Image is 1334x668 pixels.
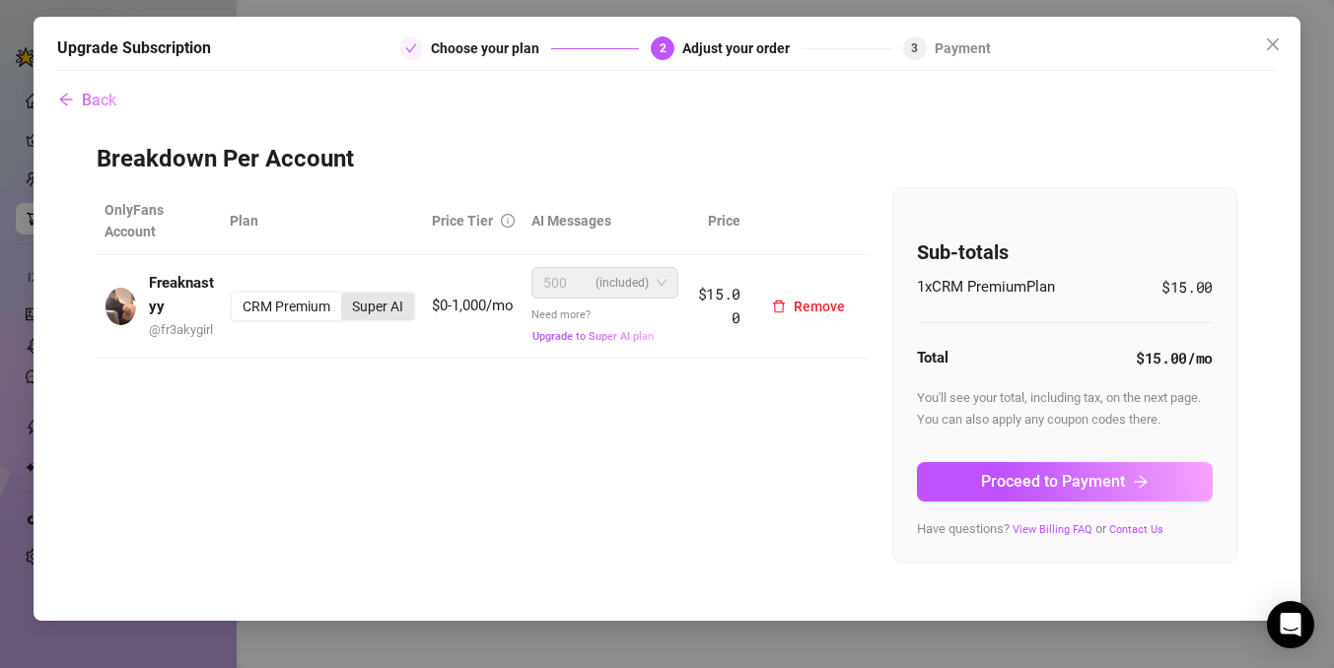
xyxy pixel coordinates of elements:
[149,322,213,337] span: @ fr3akygirl
[698,284,741,327] span: $15.00
[524,187,686,255] th: AI Messages
[772,300,786,313] span: delete
[1257,36,1289,52] span: Close
[917,390,1201,427] span: You'll see your total, including tax, on the next page. You can also apply any coupon codes there.
[1257,29,1289,60] button: Close
[1136,348,1213,367] strong: $15.00 /mo
[431,36,551,60] div: Choose your plan
[532,330,654,343] span: Upgrade to Super AI plan
[341,293,414,320] div: Super AI
[432,213,493,229] span: Price Tier
[660,41,667,55] span: 2
[1013,523,1092,536] a: View Billing FAQ
[531,329,655,344] button: Upgrade to Super AI plan
[917,349,948,367] strong: Total
[911,41,918,55] span: 3
[1161,276,1213,300] span: $15.00
[917,462,1213,501] button: Proceed to Paymentarrow-right
[682,36,802,60] div: Adjust your order
[149,274,214,315] strong: Freaknastyy
[981,472,1125,491] span: Proceed to Payment
[1267,601,1314,648] div: Open Intercom Messenger
[82,91,116,109] span: Back
[531,308,655,343] span: Need more?
[1133,474,1149,490] span: arrow-right
[917,238,1213,266] h4: Sub-totals
[97,144,1237,175] h3: Breakdown Per Account
[1265,36,1281,52] span: close
[935,36,991,60] div: Payment
[543,268,567,298] span: 500
[230,291,416,322] div: segmented control
[596,268,649,298] span: (included)
[57,81,117,120] button: Back
[105,288,136,325] img: avatar.jpg
[58,92,74,107] span: arrow-left
[917,521,1163,536] span: Have questions? or
[222,187,424,255] th: Plan
[917,276,1055,300] span: 1 x CRM Premium Plan
[232,293,341,320] div: CRM Premium
[432,297,514,314] span: $0-1,000/mo
[57,36,211,60] h5: Upgrade Subscription
[97,187,222,255] th: OnlyFans Account
[756,291,861,322] button: Remove
[686,187,748,255] th: Price
[794,299,845,314] span: Remove
[405,42,417,54] span: check
[1109,523,1163,536] a: Contact Us
[501,214,515,228] span: info-circle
